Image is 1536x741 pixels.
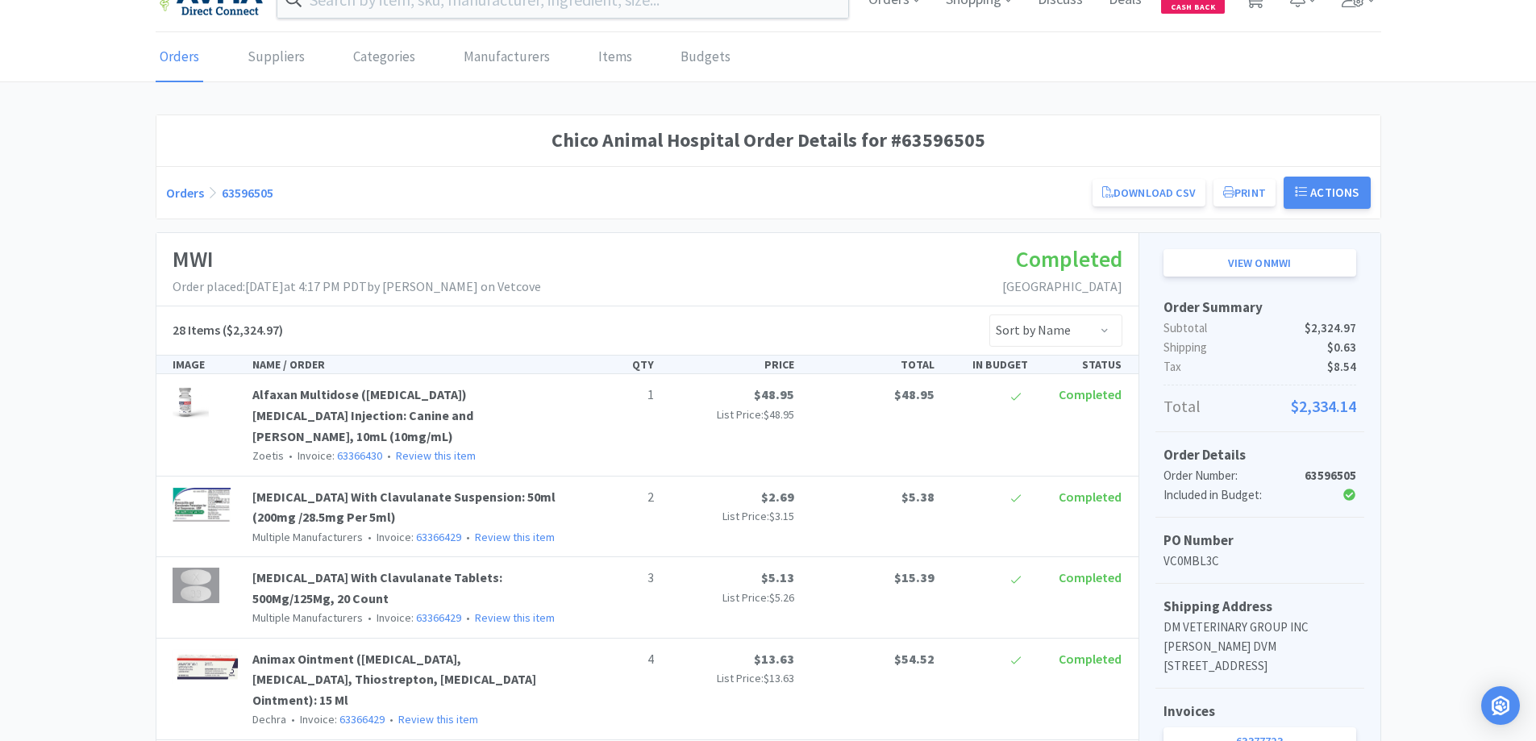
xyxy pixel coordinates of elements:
span: $48.95 [754,386,794,402]
span: • [387,712,396,726]
a: Suppliers [244,33,309,82]
div: Included in Budget: [1163,485,1292,505]
span: $48.95 [894,386,935,402]
p: List Price: [667,669,794,687]
p: 4 [573,649,654,670]
p: DM VETERINARY GROUP INC [PERSON_NAME] DVM [STREET_ADDRESS] [1163,618,1356,676]
span: • [365,610,374,625]
span: $2,334.14 [1291,393,1356,419]
span: Completed [1059,386,1122,402]
span: $3.15 [769,509,794,523]
span: • [464,530,472,544]
p: Shipping [1163,338,1356,357]
span: Invoice: [363,610,461,625]
div: NAME / ORDER [246,356,567,373]
a: 63366430 [337,448,382,463]
a: [MEDICAL_DATA] With Clavulanate Tablets: 500Mg/125Mg, 20 Count [252,569,502,606]
a: Orders [166,185,204,201]
a: 63366429 [416,530,461,544]
span: • [464,610,472,625]
h5: Order Details [1163,444,1356,466]
span: • [365,530,374,544]
span: Dechra [252,712,286,726]
p: VC0MBL3C [1163,552,1356,571]
a: 63366429 [416,610,461,625]
a: Budgets [676,33,735,82]
span: $5.13 [761,569,794,585]
span: Invoice: [284,448,382,463]
span: $2.69 [761,489,794,505]
span: Multiple Manufacturers [252,610,363,625]
div: IN BUDGET [941,356,1034,373]
span: $2,324.97 [1305,318,1356,338]
p: Subtotal [1163,318,1356,338]
a: Review this item [398,712,478,726]
span: • [289,712,298,726]
p: Tax [1163,357,1356,377]
span: Invoice: [363,530,461,544]
p: Order placed: [DATE] at 4:17 PM PDT by [PERSON_NAME] on Vetcove [173,277,541,298]
img: c3f685acf0f7416b8c45b6554a4ef553_17964.png [173,649,240,685]
h5: Shipping Address [1163,596,1356,618]
button: Actions [1284,177,1371,209]
span: $54.52 [894,651,935,667]
a: Review this item [475,530,555,544]
div: TOTAL [801,356,941,373]
strong: 63596505 [1305,468,1356,483]
a: Categories [349,33,419,82]
div: PRICE [660,356,801,373]
div: STATUS [1034,356,1128,373]
span: Invoice: [286,712,385,726]
span: 28 Items [173,322,220,338]
h5: Invoices [1163,701,1356,722]
h1: Chico Animal Hospital Order Details for #63596505 [166,125,1371,156]
div: Open Intercom Messenger [1481,686,1520,725]
div: QTY [567,356,660,373]
a: Animax Ointment ([MEDICAL_DATA], [MEDICAL_DATA], Thiostrepton, [MEDICAL_DATA] Ointment): 15 Ml [252,651,536,708]
span: Multiple Manufacturers [252,530,363,544]
p: Total [1163,393,1356,419]
span: • [286,448,295,463]
span: • [385,448,393,463]
span: Cash Back [1171,3,1215,14]
a: Items [594,33,636,82]
span: $8.54 [1327,357,1356,377]
p: 2 [573,487,654,508]
button: Print [1213,179,1276,206]
div: Order Number: [1163,466,1292,485]
p: List Price: [667,507,794,525]
span: Completed [1016,244,1122,273]
p: 3 [573,568,654,589]
a: 63366429 [339,712,385,726]
a: [MEDICAL_DATA] With Clavulanate Suspension: 50ml (200mg /28.5mg Per 5ml) [252,489,556,526]
img: 17ae4600e06145ce94db2b59f2185a97_589354.png [173,385,210,420]
span: Completed [1059,651,1122,667]
span: Zoetis [252,448,284,463]
p: List Price: [667,406,794,423]
a: Review this item [396,448,476,463]
p: [GEOGRAPHIC_DATA] [1002,277,1122,298]
span: Completed [1059,489,1122,505]
h1: MWI [173,241,541,277]
span: $15.39 [894,569,935,585]
h5: Order Summary [1163,297,1356,318]
h5: PO Number [1163,530,1356,552]
a: 63596505 [222,185,273,201]
span: $13.63 [764,671,794,685]
span: $5.38 [901,489,935,505]
div: IMAGE [166,356,247,373]
a: Alfaxan Multidose ([MEDICAL_DATA]) [MEDICAL_DATA] Injection: Canine and [PERSON_NAME], 10mL (10mg... [252,386,473,443]
p: 1 [573,385,654,406]
p: List Price: [667,589,794,606]
span: $5.26 [769,590,794,605]
span: $0.63 [1327,338,1356,357]
a: View onMWI [1163,249,1356,277]
a: Review this item [475,610,555,625]
span: $48.95 [764,407,794,422]
a: Orders [156,33,203,82]
a: Manufacturers [460,33,554,82]
span: $13.63 [754,651,794,667]
h5: ($2,324.97) [173,320,283,341]
img: cf41800747604506b9a41acab923bcf6_260835.png [173,487,231,522]
a: Download CSV [1093,179,1205,206]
